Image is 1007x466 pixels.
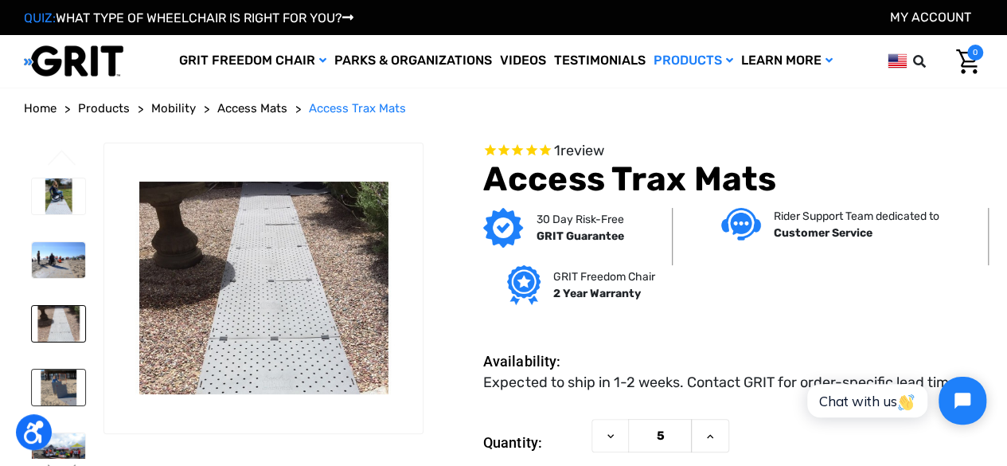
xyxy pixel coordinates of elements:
[32,242,85,278] img: Access Trax Mats
[24,101,57,116] span: Home
[330,35,496,87] a: Parks & Organizations
[217,101,287,116] span: Access Mats
[553,142,603,159] span: 1 reviews
[45,150,79,169] button: Go to slide 6 of 6
[24,45,123,77] img: GRIT All-Terrain Wheelchair and Mobility Equipment
[32,306,85,342] img: Access Trax Mats
[24,10,56,25] span: QUIZ:
[553,287,641,300] strong: 2 Year Warranty
[175,35,330,87] a: GRIT Freedom Chair
[650,35,737,87] a: Products
[151,101,196,116] span: Mobility
[496,35,550,87] a: Videos
[24,10,353,25] a: QUIZ:WHAT TYPE OF WHEELCHAIR IS RIGHT FOR YOU?
[309,101,406,116] span: Access Trax Mats
[507,265,540,305] img: Grit freedom
[483,143,983,160] span: Rated 5.0 out of 5 stars 1 reviews
[774,208,939,225] p: Rider Support Team dedicated to
[104,182,423,394] img: Access Trax Mats
[32,370,85,405] img: Access Trax Mats
[721,208,761,241] img: Customer service
[890,10,971,25] a: Account
[483,159,983,199] h1: Access Trax Mats
[956,49,979,74] img: Cart
[483,350,584,372] dt: Availability:
[967,45,983,61] span: 0
[24,100,983,118] nav: Breadcrumb
[24,100,57,118] a: Home
[790,363,1000,438] iframe: Tidio Chat
[483,208,523,248] img: GRIT Guarantee
[550,35,650,87] a: Testimonials
[944,45,983,78] a: Cart with 0 items
[774,226,872,240] strong: Customer Service
[78,101,130,116] span: Products
[888,51,907,71] img: us.png
[553,268,655,285] p: GRIT Freedom Chair
[32,178,85,214] img: Access Trax Mats
[560,142,603,159] span: review
[536,229,623,243] strong: GRIT Guarantee
[78,100,130,118] a: Products
[309,100,406,118] a: Access Trax Mats
[217,100,287,118] a: Access Mats
[483,372,967,394] dd: Expected to ship in 1-2 weeks. Contact GRIT for order-specific lead times.
[737,35,837,87] a: Learn More
[151,100,196,118] a: Mobility
[536,211,623,228] p: 30 Day Risk-Free
[920,45,944,78] input: Search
